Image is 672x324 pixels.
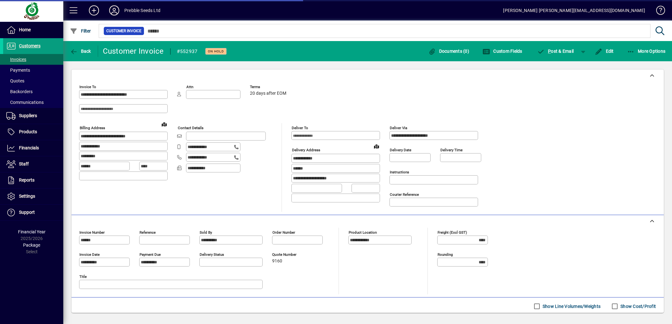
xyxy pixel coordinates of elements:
[438,230,467,235] mat-label: Freight (excl GST)
[651,1,664,22] a: Knowledge Base
[541,303,600,309] label: Show Line Volumes/Weights
[186,85,193,89] mat-label: Attn
[6,57,26,62] span: Invoices
[68,45,93,57] button: Back
[3,75,63,86] a: Quotes
[481,45,524,57] button: Custom Fields
[390,126,407,130] mat-label: Deliver via
[68,25,93,37] button: Filter
[292,126,308,130] mat-label: Deliver To
[272,259,282,264] span: 9160
[19,129,37,134] span: Products
[200,252,224,257] mat-label: Delivery status
[272,230,295,235] mat-label: Order number
[3,22,63,38] a: Home
[159,119,169,129] a: View on map
[19,210,35,215] span: Support
[177,46,198,57] div: #552937
[3,124,63,140] a: Products
[6,100,44,105] span: Communications
[390,192,419,197] mat-label: Courier Reference
[593,45,615,57] button: Edit
[482,49,522,54] span: Custom Fields
[3,97,63,108] a: Communications
[19,27,31,32] span: Home
[3,205,63,220] a: Support
[3,108,63,124] a: Suppliers
[3,156,63,172] a: Staff
[250,85,288,89] span: Terms
[103,46,164,56] div: Customer Invoice
[428,49,469,54] span: Documents (0)
[84,5,104,16] button: Add
[19,194,35,199] span: Settings
[6,89,33,94] span: Backorders
[250,91,286,96] span: 20 days after EOM
[6,78,24,83] span: Quotes
[3,54,63,65] a: Invoices
[208,49,224,53] span: On hold
[19,43,40,48] span: Customers
[3,86,63,97] a: Backorders
[106,28,141,34] span: Customer Invoice
[79,230,105,235] mat-label: Invoice number
[19,161,29,166] span: Staff
[18,229,46,234] span: Financial Year
[272,253,310,257] span: Quote number
[79,274,87,279] mat-label: Title
[537,49,574,54] span: ost & Email
[19,113,37,118] span: Suppliers
[438,252,453,257] mat-label: Rounding
[627,49,666,54] span: More Options
[23,243,40,248] span: Package
[371,141,382,151] a: View on map
[349,230,377,235] mat-label: Product location
[548,49,551,54] span: P
[70,49,91,54] span: Back
[619,303,656,309] label: Show Cost/Profit
[534,45,577,57] button: Post & Email
[390,170,409,174] mat-label: Instructions
[6,68,30,73] span: Payments
[3,65,63,75] a: Payments
[595,49,614,54] span: Edit
[440,148,463,152] mat-label: Delivery time
[124,5,160,15] div: Prebble Seeds Ltd
[63,45,98,57] app-page-header-button: Back
[503,5,645,15] div: [PERSON_NAME] [PERSON_NAME][EMAIL_ADDRESS][DOMAIN_NAME]
[70,28,91,33] span: Filter
[3,140,63,156] a: Financials
[3,172,63,188] a: Reports
[19,177,34,183] span: Reports
[140,252,161,257] mat-label: Payment due
[19,145,39,150] span: Financials
[625,45,667,57] button: More Options
[426,45,471,57] button: Documents (0)
[390,148,411,152] mat-label: Delivery date
[104,5,124,16] button: Profile
[79,85,96,89] mat-label: Invoice To
[3,189,63,204] a: Settings
[79,252,100,257] mat-label: Invoice date
[140,230,156,235] mat-label: Reference
[200,230,212,235] mat-label: Sold by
